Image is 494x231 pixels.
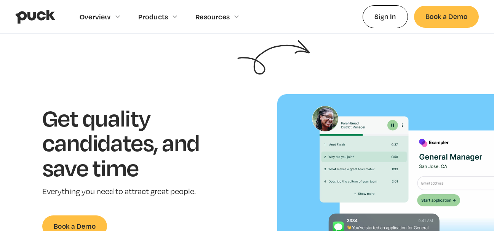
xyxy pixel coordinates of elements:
a: Book a Demo [414,6,479,27]
div: Resources [195,13,230,21]
div: Products [138,13,168,21]
div: Overview [80,13,111,21]
h1: Get quality candidates, and save time [42,105,223,180]
p: Everything you need to attract great people. [42,186,223,197]
a: Sign In [363,5,408,28]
